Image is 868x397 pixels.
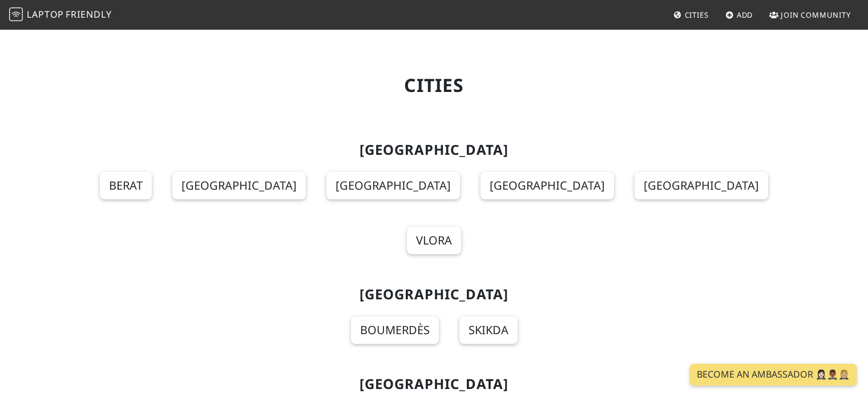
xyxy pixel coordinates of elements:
[765,5,855,25] a: Join Community
[64,286,804,303] h2: [GEOGRAPHIC_DATA]
[721,5,758,25] a: Add
[481,172,614,199] a: [GEOGRAPHIC_DATA]
[407,227,461,254] a: Vlora
[781,10,851,20] span: Join Community
[351,316,439,344] a: Boumerdès
[64,142,804,158] h2: [GEOGRAPHIC_DATA]
[737,10,753,20] span: Add
[635,172,768,199] a: [GEOGRAPHIC_DATA]
[66,8,111,21] span: Friendly
[9,5,112,25] a: LaptopFriendly LaptopFriendly
[326,172,460,199] a: [GEOGRAPHIC_DATA]
[64,376,804,392] h2: [GEOGRAPHIC_DATA]
[64,74,804,96] h1: Cities
[685,10,709,20] span: Cities
[690,364,857,386] a: Become an Ambassador 🤵🏻‍♀️🤵🏾‍♂️🤵🏼‍♀️
[9,7,23,21] img: LaptopFriendly
[669,5,713,25] a: Cities
[27,8,64,21] span: Laptop
[459,316,518,344] a: Skikda
[172,172,306,199] a: [GEOGRAPHIC_DATA]
[100,172,152,199] a: Berat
